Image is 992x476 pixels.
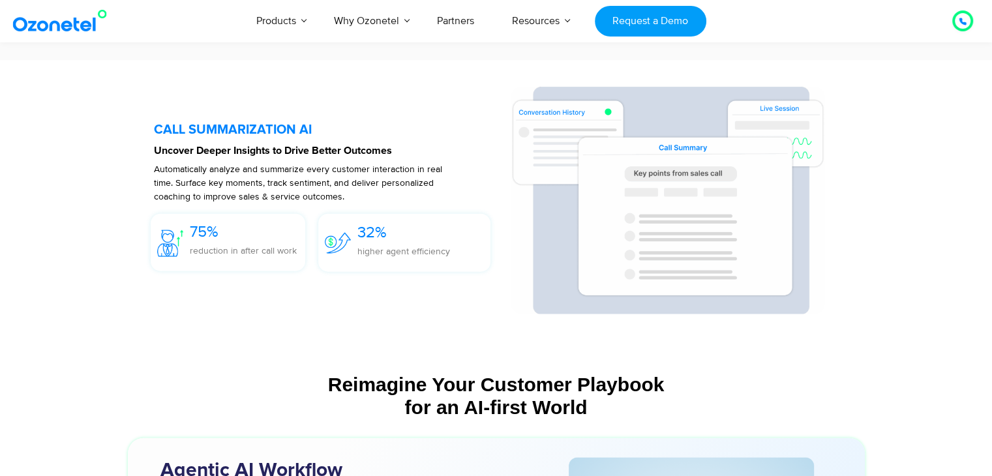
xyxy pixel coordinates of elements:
span: Automatically analyze and summarize every customer interaction in real time. Surface key moments,... [154,164,442,202]
span: higher agent efficiency [357,246,450,257]
span: 32% [357,223,387,242]
a: Request a Demo [595,6,706,37]
div: Reimagine Your Customer Playbook for an AI-first World [134,373,858,419]
span: 75% [190,222,218,241]
h5: CALL SUMMARIZATION AI [154,123,498,136]
img: 75% [157,230,183,257]
p: reduction in after call work [190,244,297,258]
img: 32% [325,233,351,254]
strong: Uncover Deeper Insights to Drive Better Outcomes [154,145,392,156]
